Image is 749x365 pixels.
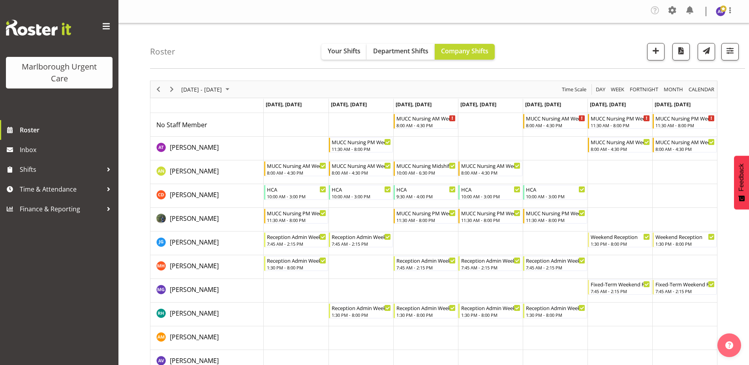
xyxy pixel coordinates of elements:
[655,280,715,288] div: Fixed-Term Weekend Reception
[588,280,652,295] div: Megan Gander"s event - Fixed-Term Weekend Reception Begin From Saturday, November 8, 2025 at 7:45...
[329,185,393,200] div: Cordelia Davies"s event - HCA Begin From Tuesday, November 4, 2025 at 10:00:00 AM GMT+13:00 Ends ...
[526,304,585,312] div: Reception Admin Weekday PM
[588,232,652,247] div: Josephine Godinez"s event - Weekend Reception Begin From Saturday, November 8, 2025 at 1:30:00 PM...
[170,332,219,342] a: [PERSON_NAME]
[629,85,660,94] button: Fortnight
[458,185,522,200] div: Cordelia Davies"s event - HCA Begin From Thursday, November 6, 2025 at 10:00:00 AM GMT+13:00 Ends...
[672,43,690,60] button: Download a PDF of the roster according to the set date range.
[396,162,456,169] div: MUCC Nursing Midshift
[170,166,219,176] a: [PERSON_NAME]
[150,231,264,255] td: Josephine Godinez resource
[663,85,684,94] span: Month
[396,114,456,122] div: MUCC Nursing AM Weekday
[458,209,522,224] div: Gloria Varghese"s event - MUCC Nursing PM Weekday Begin From Thursday, November 6, 2025 at 11:30:...
[653,280,717,295] div: Megan Gander"s event - Fixed-Term Weekend Reception Begin From Sunday, November 9, 2025 at 7:45:0...
[458,256,522,271] div: Margret Hall"s event - Reception Admin Weekday AM Begin From Thursday, November 6, 2025 at 7:45:0...
[610,85,625,94] span: Week
[461,304,520,312] div: Reception Admin Weekday PM
[170,167,219,175] span: [PERSON_NAME]
[20,164,103,175] span: Shifts
[461,169,520,176] div: 8:00 AM - 4:30 PM
[655,122,715,128] div: 11:30 AM - 8:00 PM
[332,193,391,199] div: 10:00 AM - 3:00 PM
[588,114,652,129] div: No Staff Member"s event - MUCC Nursing PM Weekends Begin From Saturday, November 8, 2025 at 11:30...
[396,256,456,264] div: Reception Admin Weekday AM
[435,44,495,60] button: Company Shifts
[460,101,496,108] span: [DATE], [DATE]
[610,85,626,94] button: Timeline Week
[332,185,391,193] div: HCA
[150,160,264,184] td: Alysia Newman-Woods resource
[20,203,103,215] span: Finance & Reporting
[266,101,302,108] span: [DATE], [DATE]
[396,101,432,108] span: [DATE], [DATE]
[373,47,428,55] span: Department Shifts
[655,101,691,108] span: [DATE], [DATE]
[396,304,456,312] div: Reception Admin Weekday PM
[332,169,391,176] div: 8:00 AM - 4:30 PM
[6,20,71,36] img: Rosterit website logo
[591,241,650,247] div: 1:30 PM - 8:00 PM
[153,85,164,94] button: Previous
[150,47,175,56] h4: Roster
[595,85,607,94] button: Timeline Day
[332,312,391,318] div: 1:30 PM - 8:00 PM
[267,241,326,247] div: 7:45 AM - 2:15 PM
[332,241,391,247] div: 7:45 AM - 2:15 PM
[396,193,456,199] div: 9:30 AM - 4:00 PM
[525,101,561,108] span: [DATE], [DATE]
[264,256,328,271] div: Margret Hall"s event - Reception Admin Weekday PM Begin From Monday, November 3, 2025 at 1:30:00 ...
[653,232,717,247] div: Josephine Godinez"s event - Weekend Reception Begin From Sunday, November 9, 2025 at 1:30:00 PM G...
[267,162,326,169] div: MUCC Nursing AM Weekday
[396,264,456,271] div: 7:45 AM - 2:15 PM
[396,209,456,217] div: MUCC Nursing PM Weekday
[655,138,715,146] div: MUCC Nursing AM Weekends
[170,333,219,341] span: [PERSON_NAME]
[329,161,393,176] div: Alysia Newman-Woods"s event - MUCC Nursing AM Weekday Begin From Tuesday, November 4, 2025 at 8:0...
[150,326,264,350] td: Alexandra Madigan resource
[329,137,393,152] div: Agnes Tyson"s event - MUCC Nursing PM Weekday Begin From Tuesday, November 4, 2025 at 11:30:00 AM...
[655,288,715,294] div: 7:45 AM - 2:15 PM
[321,44,367,60] button: Your Shifts
[441,47,488,55] span: Company Shifts
[458,161,522,176] div: Alysia Newman-Woods"s event - MUCC Nursing AM Weekday Begin From Thursday, November 6, 2025 at 8:...
[170,309,219,318] a: [PERSON_NAME]
[150,137,264,160] td: Agnes Tyson resource
[264,232,328,247] div: Josephine Godinez"s event - Reception Admin Weekday AM Begin From Monday, November 3, 2025 at 7:4...
[523,114,587,129] div: No Staff Member"s event - MUCC Nursing AM Weekday Begin From Friday, November 7, 2025 at 8:00:00 ...
[267,169,326,176] div: 8:00 AM - 4:30 PM
[526,312,585,318] div: 1:30 PM - 8:00 PM
[167,85,177,94] button: Next
[653,137,717,152] div: Agnes Tyson"s event - MUCC Nursing AM Weekends Begin From Sunday, November 9, 2025 at 8:00:00 AM ...
[461,264,520,271] div: 7:45 AM - 2:15 PM
[526,193,585,199] div: 10:00 AM - 3:00 PM
[156,120,207,129] span: No Staff Member
[267,233,326,241] div: Reception Admin Weekday AM
[332,162,391,169] div: MUCC Nursing AM Weekday
[170,214,219,223] span: [PERSON_NAME]
[655,114,715,122] div: MUCC Nursing PM Weekends
[170,237,219,247] a: [PERSON_NAME]
[267,217,326,223] div: 11:30 AM - 8:00 PM
[725,341,733,349] img: help-xxl-2.png
[526,122,585,128] div: 8:00 AM - 4:30 PM
[687,85,716,94] button: Month
[396,312,456,318] div: 1:30 PM - 8:00 PM
[332,233,391,241] div: Reception Admin Weekday AM
[526,256,585,264] div: Reception Admin Weekday AM
[523,256,587,271] div: Margret Hall"s event - Reception Admin Weekday AM Begin From Friday, November 7, 2025 at 7:45:00 ...
[264,209,328,224] div: Gloria Varghese"s event - MUCC Nursing PM Weekday Begin From Monday, November 3, 2025 at 11:30:00...
[461,312,520,318] div: 1:30 PM - 8:00 PM
[180,85,223,94] span: [DATE] - [DATE]
[526,264,585,271] div: 7:45 AM - 2:15 PM
[461,256,520,264] div: Reception Admin Weekday AM
[170,143,219,152] span: [PERSON_NAME]
[20,183,103,195] span: Time & Attendance
[653,114,717,129] div: No Staff Member"s event - MUCC Nursing PM Weekends Begin From Sunday, November 9, 2025 at 11:30:0...
[396,169,456,176] div: 10:00 AM - 6:30 PM
[156,120,207,130] a: No Staff Member
[150,303,264,326] td: Rochelle Harris resource
[461,193,520,199] div: 10:00 AM - 3:00 PM
[267,209,326,217] div: MUCC Nursing PM Weekday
